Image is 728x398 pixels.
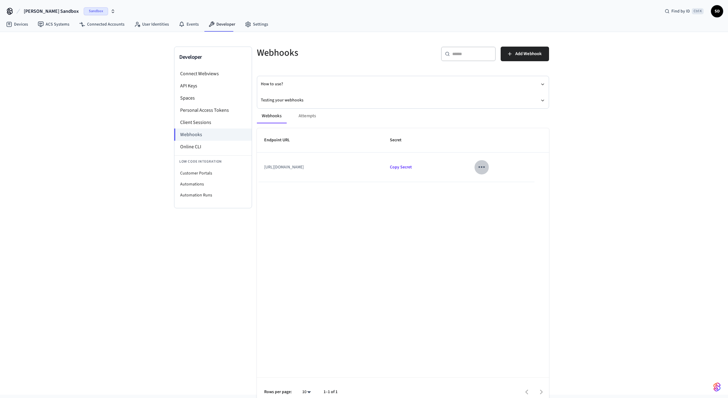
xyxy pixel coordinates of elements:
img: SeamLogoGradient.69752ec5.svg [713,382,721,392]
span: [PERSON_NAME] Sandbox [24,8,79,15]
li: Automation Runs [174,190,252,201]
span: Find by ID [671,8,690,14]
span: Sandbox [84,7,108,15]
span: Copied! [390,164,412,170]
li: Customer Portals [174,168,252,179]
li: Webhooks [174,129,252,141]
button: How to use? [261,76,545,92]
button: Add Webhook [501,47,549,61]
div: ant example [257,109,549,123]
span: Ctrl K [692,8,704,14]
a: ACS Systems [33,19,74,30]
li: Personal Access Tokens [174,104,252,116]
span: SD [712,6,723,17]
a: Devices [1,19,33,30]
button: Webhooks [257,109,286,123]
span: Secret [390,136,409,145]
li: Online CLI [174,141,252,153]
a: Events [174,19,204,30]
h3: Developer [179,53,247,62]
a: User Identities [129,19,174,30]
p: Rows per page: [264,389,292,395]
a: Developer [204,19,240,30]
div: 10 [299,388,314,396]
a: Settings [240,19,273,30]
td: [URL][DOMAIN_NAME] [257,153,383,182]
span: Add Webhook [515,50,542,58]
h5: Webhooks [257,47,399,59]
table: sticky table [257,128,549,182]
li: API Keys [174,80,252,92]
li: Spaces [174,92,252,104]
div: Find by IDCtrl K [660,6,709,17]
button: SD [711,5,723,17]
li: Low Code Integration [174,155,252,168]
button: Testing your webhooks [261,92,545,108]
li: Client Sessions [174,116,252,129]
p: 1–1 of 1 [324,389,338,395]
span: Endpoint URL [264,136,298,145]
a: Connected Accounts [74,19,129,30]
li: Connect Webviews [174,68,252,80]
li: Automations [174,179,252,190]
